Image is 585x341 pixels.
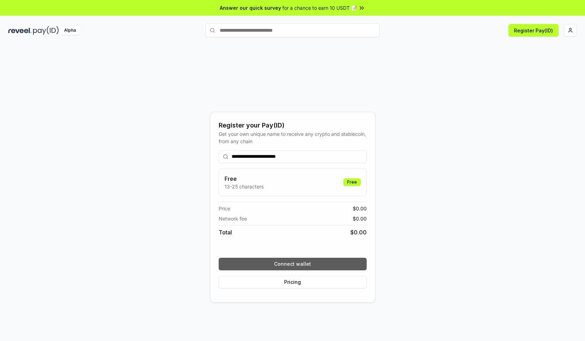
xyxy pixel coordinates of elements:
span: $ 0.00 [353,205,367,212]
img: reveel_dark [8,26,32,35]
div: Get your own unique name to receive any crypto and stablecoin, from any chain [219,130,367,145]
span: Price [219,205,230,212]
span: $ 0.00 [353,215,367,222]
button: Connect wallet [219,258,367,270]
div: Alpha [60,26,80,35]
p: 13-25 characters [225,183,264,190]
button: Register Pay(ID) [508,24,559,37]
div: Register your Pay(ID) [219,121,367,130]
span: Answer our quick survey [220,4,281,11]
span: Total [219,228,232,237]
div: Free [343,178,361,186]
button: Pricing [219,276,367,288]
h3: Free [225,175,264,183]
span: $ 0.00 [350,228,367,237]
span: Network fee [219,215,247,222]
span: for a chance to earn 10 USDT 📝 [282,4,357,11]
img: pay_id [33,26,59,35]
